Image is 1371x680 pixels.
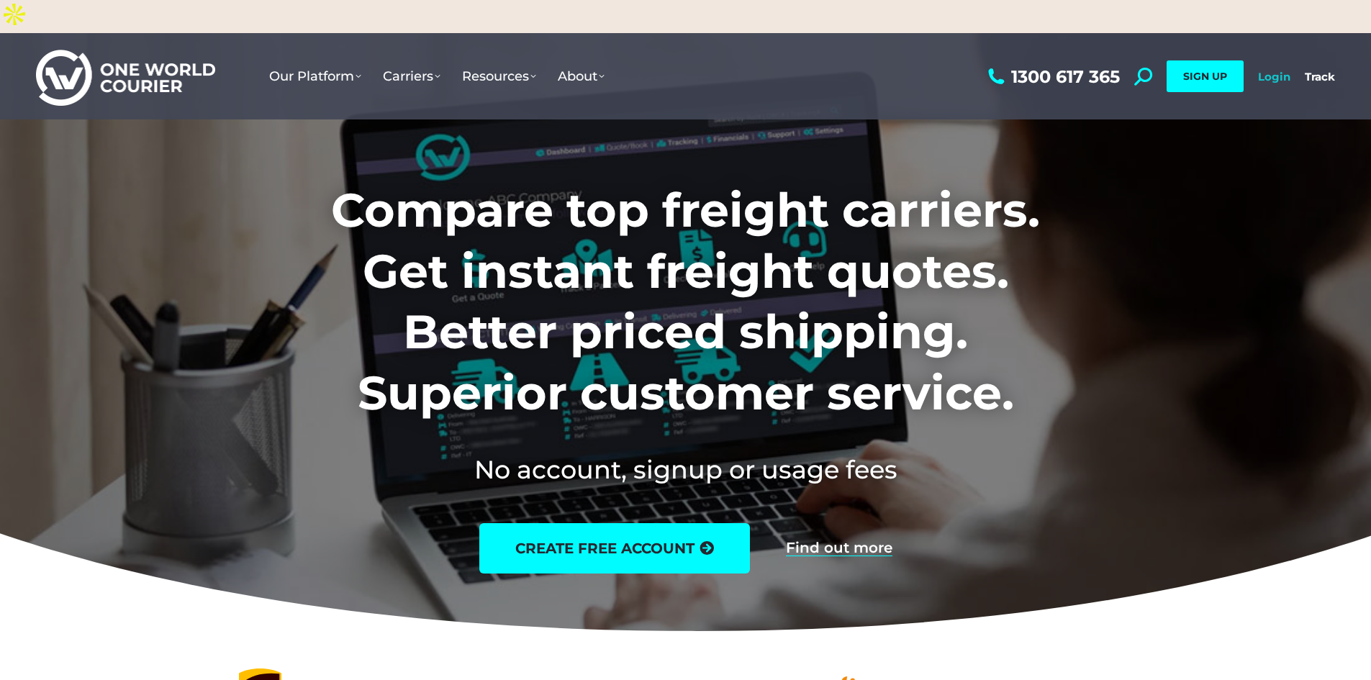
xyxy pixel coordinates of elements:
[1305,70,1335,83] a: Track
[269,68,361,84] span: Our Platform
[236,452,1135,487] h2: No account, signup or usage fees
[479,523,750,574] a: create free account
[1258,70,1290,83] a: Login
[547,54,615,99] a: About
[383,68,440,84] span: Carriers
[462,68,536,84] span: Resources
[451,54,547,99] a: Resources
[36,47,215,106] img: One World Courier
[786,540,892,556] a: Find out more
[1167,60,1244,92] a: SIGN UP
[558,68,605,84] span: About
[372,54,451,99] a: Carriers
[985,68,1120,86] a: 1300 617 365
[236,180,1135,423] h1: Compare top freight carriers. Get instant freight quotes. Better priced shipping. Superior custom...
[1183,70,1227,83] span: SIGN UP
[258,54,372,99] a: Our Platform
